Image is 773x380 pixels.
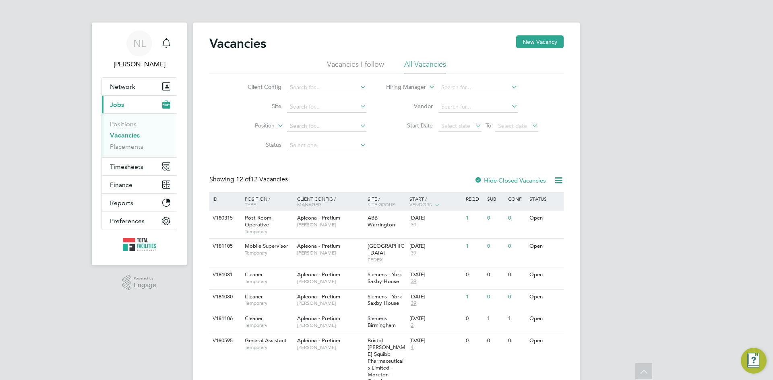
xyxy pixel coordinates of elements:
[527,311,562,326] div: Open
[297,315,340,322] span: Apleona - Pretium
[245,278,293,285] span: Temporary
[485,211,506,226] div: 0
[483,120,494,131] span: To
[368,201,395,207] span: Site Group
[527,290,562,304] div: Open
[506,211,527,226] div: 0
[527,211,562,226] div: Open
[110,199,133,207] span: Reports
[101,31,177,69] a: NL[PERSON_NAME]
[409,344,415,351] span: 4
[110,120,136,128] a: Positions
[409,222,418,228] span: 39
[485,239,506,254] div: 0
[211,267,239,282] div: V181081
[464,192,485,205] div: Reqd
[297,293,340,300] span: Apleona - Pretium
[368,315,396,329] span: Siemens Birmingham
[297,271,340,278] span: Apleona - Pretium
[245,201,256,207] span: Type
[110,163,143,170] span: Timesheets
[110,143,143,150] a: Placements
[464,239,485,254] div: 1
[380,83,426,91] label: Hiring Manager
[741,348,767,374] button: Engage Resource Center
[245,242,288,249] span: Mobile Supervisor
[368,293,402,307] span: Siemens - York Saxby House
[409,243,462,250] div: [DATE]
[245,250,293,256] span: Temporary
[404,60,446,74] li: All Vacancies
[386,122,433,129] label: Start Date
[235,83,281,90] label: Client Config
[386,103,433,110] label: Vendor
[407,192,464,212] div: Start /
[506,290,527,304] div: 0
[485,290,506,304] div: 0
[287,82,366,93] input: Search for...
[211,211,239,226] div: V180315
[228,122,275,130] label: Position
[245,337,287,344] span: General Assistant
[245,228,293,235] span: Temporary
[102,176,177,193] button: Finance
[101,238,177,251] a: Go to home page
[441,122,470,129] span: Select date
[438,82,518,93] input: Search for...
[438,101,518,113] input: Search for...
[211,192,239,205] div: ID
[122,275,157,290] a: Powered byEngage
[498,122,527,129] span: Select date
[409,201,432,207] span: Vendors
[287,121,366,132] input: Search for...
[506,239,527,254] div: 0
[211,239,239,254] div: V181105
[516,35,564,48] button: New Vacancy
[506,267,527,282] div: 0
[102,113,177,157] div: Jobs
[297,222,364,228] span: [PERSON_NAME]
[409,315,462,322] div: [DATE]
[527,239,562,254] div: Open
[235,103,281,110] label: Site
[297,337,340,344] span: Apleona - Pretium
[409,250,418,257] span: 39
[368,214,395,228] span: ABB Warrington
[368,271,402,285] span: Siemens - York Saxby House
[110,83,135,90] span: Network
[409,300,418,307] span: 39
[245,344,293,351] span: Temporary
[464,290,485,304] div: 1
[297,322,364,329] span: [PERSON_NAME]
[485,192,506,205] div: Sub
[102,212,177,230] button: Preferences
[506,311,527,326] div: 1
[239,192,295,211] div: Position /
[92,23,187,265] nav: Main navigation
[297,201,321,207] span: Manager
[409,278,418,285] span: 39
[236,175,288,183] span: 12 Vacancies
[368,242,404,256] span: [GEOGRAPHIC_DATA]
[527,267,562,282] div: Open
[236,175,250,183] span: 12 of
[485,311,506,326] div: 1
[235,141,281,148] label: Status
[110,101,124,109] span: Jobs
[297,300,364,306] span: [PERSON_NAME]
[295,192,366,211] div: Client Config /
[297,344,364,351] span: [PERSON_NAME]
[409,294,462,300] div: [DATE]
[297,278,364,285] span: [PERSON_NAME]
[245,322,293,329] span: Temporary
[485,333,506,348] div: 0
[409,215,462,222] div: [DATE]
[245,315,263,322] span: Cleaner
[287,140,366,151] input: Select one
[110,217,145,225] span: Preferences
[133,38,146,49] span: NL
[209,35,266,51] h2: Vacancies
[409,337,462,344] div: [DATE]
[134,275,156,282] span: Powered by
[211,333,239,348] div: V180595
